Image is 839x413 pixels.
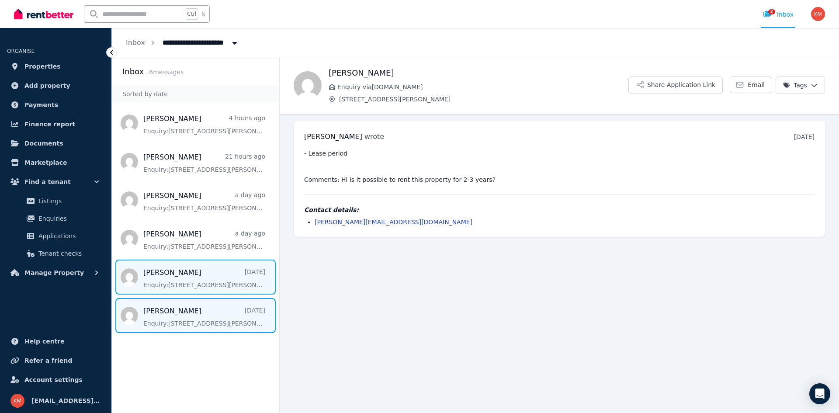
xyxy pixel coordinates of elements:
a: Email [730,76,772,93]
a: [PERSON_NAME]21 hours agoEnquiry:[STREET_ADDRESS][PERSON_NAME]. [143,152,265,174]
nav: Message list [112,102,279,337]
pre: - Lease period Comments: Hi is it possible to rent this property for 2-3 years? [304,149,815,184]
button: Find a tenant [7,173,104,191]
a: [PERSON_NAME][DATE]Enquiry:[STREET_ADDRESS][PERSON_NAME]. [143,306,265,328]
span: Account settings [24,375,83,385]
a: Applications [10,227,101,245]
span: Find a tenant [24,177,71,187]
img: km.redding1@gmail.com [811,7,825,21]
a: [PERSON_NAME]a day agoEnquiry:[STREET_ADDRESS][PERSON_NAME]. [143,191,265,212]
a: Finance report [7,115,104,133]
a: Add property [7,77,104,94]
img: RentBetter [14,7,73,21]
span: wrote [364,132,384,141]
button: Tags [776,76,825,94]
img: Christine Sindely [294,71,322,99]
span: [STREET_ADDRESS][PERSON_NAME] [339,95,628,104]
a: [PERSON_NAME]a day agoEnquiry:[STREET_ADDRESS][PERSON_NAME]. [143,229,265,251]
span: Enquiry via [DOMAIN_NAME] [337,83,628,91]
a: [PERSON_NAME][EMAIL_ADDRESS][DOMAIN_NAME] [315,219,472,226]
span: Help centre [24,336,65,347]
h2: Inbox [122,66,144,78]
span: Applications [38,231,97,241]
img: km.redding1@gmail.com [10,394,24,408]
h4: Contact details: [304,205,815,214]
a: [PERSON_NAME]4 hours agoEnquiry:[STREET_ADDRESS][PERSON_NAME]. [143,114,265,135]
span: [EMAIL_ADDRESS][DOMAIN_NAME] [31,396,101,406]
a: Help centre [7,333,104,350]
a: Documents [7,135,104,152]
div: Sorted by date [112,86,279,102]
a: Enquiries [10,210,101,227]
div: Inbox [763,10,794,19]
div: Open Intercom Messenger [809,383,830,404]
span: Refer a friend [24,355,72,366]
h1: [PERSON_NAME] [329,67,628,79]
span: Tenant checks [38,248,97,259]
a: Inbox [126,38,145,47]
span: Payments [24,100,58,110]
span: Email [748,80,765,89]
a: [PERSON_NAME][DATE]Enquiry:[STREET_ADDRESS][PERSON_NAME]. [143,267,265,289]
span: 6 message s [149,69,184,76]
span: Add property [24,80,70,91]
a: Properties [7,58,104,75]
span: 2 [768,9,775,14]
button: Manage Property [7,264,104,281]
a: Account settings [7,371,104,389]
span: Listings [38,196,97,206]
a: Payments [7,96,104,114]
span: k [202,10,205,17]
span: Marketplace [24,157,67,168]
span: Properties [24,61,61,72]
span: Documents [24,138,63,149]
a: Marketplace [7,154,104,171]
a: Listings [10,192,101,210]
span: ORGANISE [7,48,35,54]
span: [PERSON_NAME] [304,132,362,141]
button: Share Application Link [628,76,723,94]
a: Refer a friend [7,352,104,369]
nav: Breadcrumb [112,28,253,58]
span: Finance report [24,119,75,129]
span: Manage Property [24,267,84,278]
span: Ctrl [185,8,198,20]
time: [DATE] [794,133,815,140]
span: Enquiries [38,213,97,224]
span: Tags [783,81,807,90]
a: Tenant checks [10,245,101,262]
